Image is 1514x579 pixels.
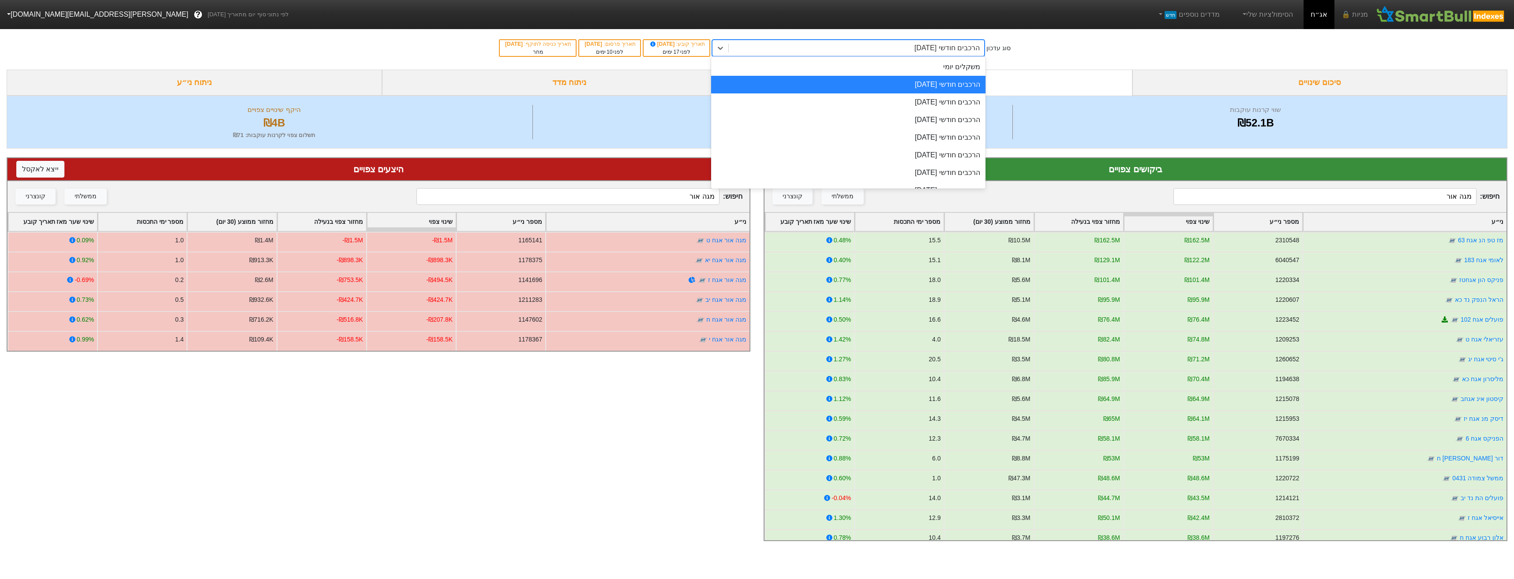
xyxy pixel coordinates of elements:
[1188,434,1210,443] div: ₪58.1M
[834,375,851,384] div: 0.83%
[1452,375,1461,384] img: tase link
[706,237,746,244] a: מגה אור אגח ט
[1173,188,1499,205] span: חיפוש :
[708,276,746,283] a: מגה אור אגח ז
[1458,514,1466,523] img: tase link
[518,335,542,344] div: 1178367
[929,394,941,404] div: 11.6
[1275,513,1299,523] div: 2810372
[1098,315,1120,324] div: ₪76.4M
[1275,533,1299,542] div: 1197276
[834,335,851,344] div: 1.42%
[584,40,636,48] div: תאריך פרסום :
[518,295,542,304] div: 1211283
[1464,256,1503,264] a: לאומי אגח 183
[1098,434,1120,443] div: ₪58.1M
[834,355,851,364] div: 1.27%
[834,434,851,443] div: 0.72%
[382,70,757,96] div: ניתוח מדד
[457,213,545,231] div: Toggle SortBy
[518,236,542,245] div: 1165141
[1461,494,1503,501] a: פועלים הת נד יב
[1098,513,1120,523] div: ₪50.1M
[426,275,453,285] div: -₪494.5K
[77,335,94,344] div: 0.99%
[711,58,986,76] div: משקלים יומי
[1275,494,1299,503] div: 1214121
[1132,70,1508,96] div: סיכום שינויים
[649,41,676,47] span: [DATE]
[1455,335,1464,344] img: tase link
[1437,455,1503,462] a: דור [PERSON_NAME] ח
[432,236,453,245] div: -₪1.5M
[1214,213,1302,231] div: Toggle SortBy
[1454,415,1462,423] img: tase link
[1460,534,1503,541] a: אלון רבוע אגח ח
[1012,394,1031,404] div: ₪5.6M
[1098,533,1120,542] div: ₪38.6M
[1188,315,1210,324] div: ₪76.4M
[1445,296,1454,304] img: tase link
[337,275,363,285] div: -₪753.5K
[711,182,986,199] div: הרכבים חודשי [DATE]
[765,213,854,231] div: Toggle SortBy
[1103,414,1120,423] div: ₪65M
[1375,6,1507,23] img: SmartBull
[426,335,453,344] div: -₪158.5K
[1165,11,1177,19] span: חדש
[18,115,530,131] div: ₪4B
[26,192,45,201] div: קונצרני
[834,236,851,245] div: 0.48%
[1468,356,1503,363] a: ג'י סיטי אגח יג
[1450,315,1459,324] img: tase link
[1442,474,1451,483] img: tase link
[673,49,679,55] span: 17
[1188,335,1210,344] div: ₪74.8M
[834,394,851,404] div: 1.12%
[504,40,571,48] div: תאריך כניסה לתוקף :
[1458,237,1503,244] a: מז טפ הנ אגח 63
[1098,335,1120,344] div: ₪82.4M
[1008,236,1031,245] div: ₪10.5M
[783,192,802,201] div: קונצרני
[706,316,746,323] a: מגה אור אגח ח
[255,275,274,285] div: ₪2.6M
[834,533,851,542] div: 0.78%
[711,93,986,111] div: הרכבים חודשי [DATE]
[914,43,980,53] div: הרכבים חודשי [DATE]
[585,41,603,47] span: [DATE]
[932,474,941,483] div: 1.0
[18,105,530,115] div: היקף שינויים צפויים
[1462,375,1503,382] a: מליסרון אגח כא
[1468,514,1503,521] a: אייסיאל אגח ז
[1452,475,1503,482] a: ממשל צמודה 0431
[929,494,941,503] div: 14.0
[834,414,851,423] div: 0.59%
[337,315,363,324] div: -₪516.8K
[75,192,97,201] div: ממשלתי
[929,414,941,423] div: 14.3
[696,315,705,324] img: tase link
[1275,315,1299,324] div: 1223452
[75,275,94,285] div: -0.69%
[195,9,200,21] span: ?
[1098,295,1120,304] div: ₪95.9M
[416,188,719,205] input: 476 רשומות...
[1454,256,1463,265] img: tase link
[834,315,851,324] div: 0.50%
[1124,213,1213,231] div: Toggle SortBy
[1012,434,1031,443] div: ₪4.7M
[1012,355,1031,364] div: ₪3.5M
[533,49,543,55] span: מחר
[1465,336,1503,343] a: עזריאלי אגח ט
[1193,454,1210,463] div: ₪53M
[337,295,363,304] div: -₪424.7K
[535,115,1011,131] div: 569
[1012,275,1031,285] div: ₪5.6M
[929,275,941,285] div: 18.0
[711,164,986,182] div: הרכבים חודשי [DATE]
[175,236,184,245] div: 1.0
[1188,295,1210,304] div: ₪95.9M
[1459,276,1503,283] a: פניקס הון אגחטז
[1449,276,1458,285] img: tase link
